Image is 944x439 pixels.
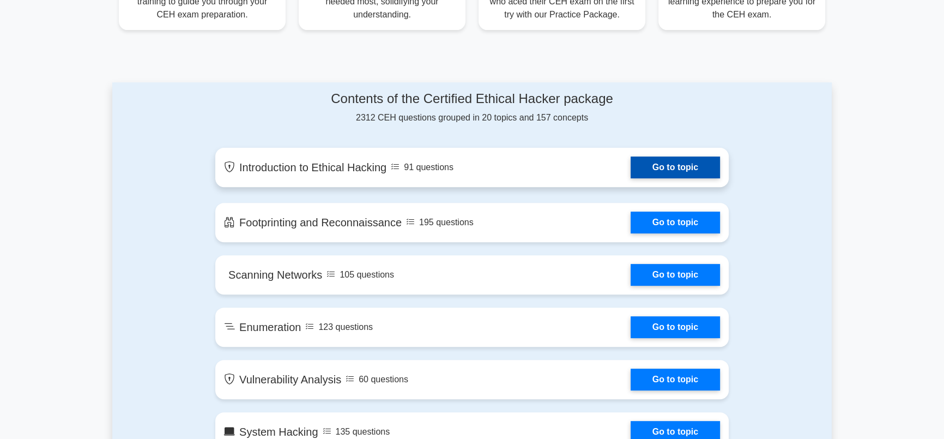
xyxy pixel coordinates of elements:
[631,316,720,338] a: Go to topic
[215,91,729,107] h4: Contents of the Certified Ethical Hacker package
[631,157,720,178] a: Go to topic
[631,212,720,233] a: Go to topic
[631,369,720,390] a: Go to topic
[215,91,729,124] div: 2312 CEH questions grouped in 20 topics and 157 concepts
[631,264,720,286] a: Go to topic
